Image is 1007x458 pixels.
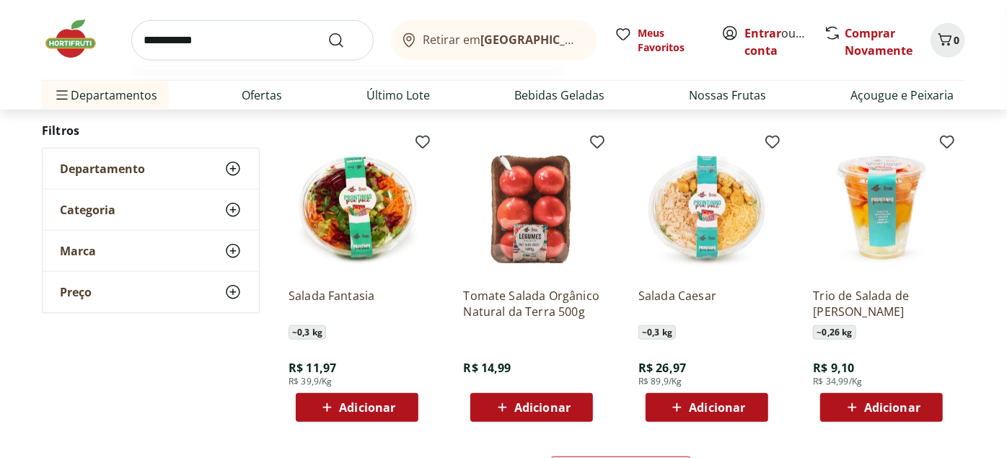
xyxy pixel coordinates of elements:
[23,38,35,49] img: website_grey.svg
[689,87,766,104] a: Nossas Frutas
[43,271,259,312] button: Preço
[820,393,943,422] button: Adicionar
[289,288,426,320] a: Salada Fantasia
[813,376,862,387] span: R$ 34,99/Kg
[43,230,259,270] button: Marca
[289,376,333,387] span: R$ 39,9/Kg
[289,325,326,340] span: ~ 0,3 kg
[327,32,362,49] button: Submit Search
[60,84,71,95] img: tab_domain_overview_orange.svg
[60,202,115,216] span: Categoria
[60,284,92,299] span: Preço
[296,393,418,422] button: Adicionar
[954,33,959,47] span: 0
[289,360,336,376] span: R$ 11,97
[168,85,232,94] div: Palavras-chave
[43,148,259,188] button: Departamento
[813,139,950,276] img: Trio de Salada de Frutas Cortadinho
[463,139,600,276] img: Tomate Salada Orgânico Natural da Terra 500g
[481,32,724,48] b: [GEOGRAPHIC_DATA]/[GEOGRAPHIC_DATA]
[76,85,110,94] div: Domínio
[845,25,913,58] a: Comprar Novamente
[152,84,164,95] img: tab_keywords_by_traffic_grey.svg
[514,402,571,413] span: Adicionar
[366,87,430,104] a: Último Lote
[850,87,954,104] a: Açougue e Peixaria
[813,288,950,320] a: Trio de Salada de [PERSON_NAME]
[470,393,593,422] button: Adicionar
[514,87,604,104] a: Bebidas Geladas
[864,402,920,413] span: Adicionar
[60,161,145,175] span: Departamento
[289,139,426,276] img: Salada Fantasia
[42,115,260,144] h2: Filtros
[744,25,824,58] a: Criar conta
[638,26,704,55] span: Meus Favoritos
[38,38,206,49] div: [PERSON_NAME]: [DOMAIN_NAME]
[463,288,600,320] a: Tomate Salada Orgânico Natural da Terra 500g
[131,20,374,61] input: search
[638,288,775,320] a: Salada Caesar
[646,393,768,422] button: Adicionar
[813,325,856,340] span: ~ 0,26 kg
[42,17,114,61] img: Hortifruti
[23,23,35,35] img: logo_orange.svg
[744,25,781,41] a: Entrar
[40,23,71,35] div: v 4.0.25
[638,360,686,376] span: R$ 26,97
[638,325,676,340] span: ~ 0,3 kg
[242,87,282,104] a: Ofertas
[615,26,704,55] a: Meus Favoritos
[60,243,96,257] span: Marca
[689,402,745,413] span: Adicionar
[391,20,597,61] button: Retirar em[GEOGRAPHIC_DATA]/[GEOGRAPHIC_DATA]
[813,360,854,376] span: R$ 9,10
[53,78,157,113] span: Departamentos
[638,376,682,387] span: R$ 89,9/Kg
[43,189,259,229] button: Categoria
[744,25,809,59] span: ou
[931,23,965,58] button: Carrinho
[53,78,71,113] button: Menu
[638,139,775,276] img: Salada Caesar
[423,33,583,46] span: Retirar em
[463,360,511,376] span: R$ 14,99
[339,402,395,413] span: Adicionar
